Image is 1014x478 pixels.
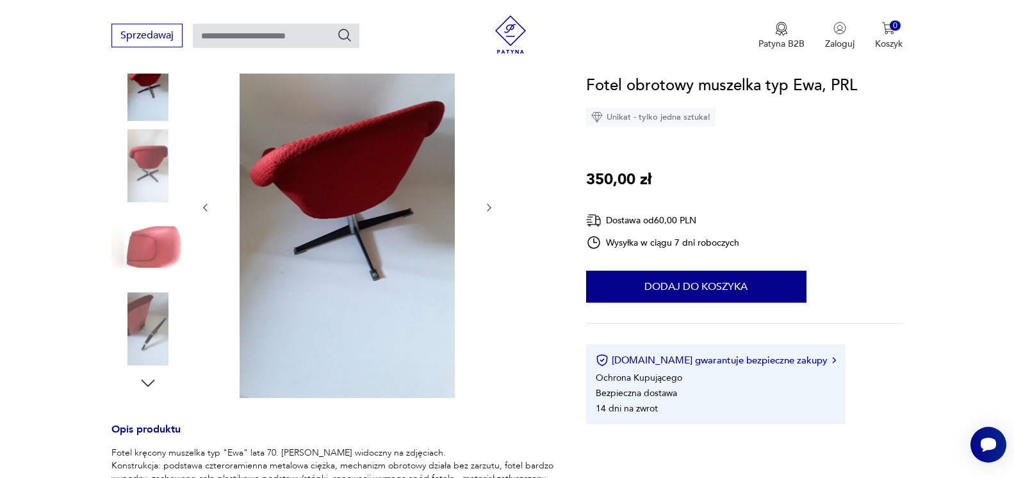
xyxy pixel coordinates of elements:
button: [DOMAIN_NAME] gwarantuje bezpieczne zakupy [596,354,836,367]
p: 350,00 zł [586,168,651,192]
img: Ikona dostawy [586,212,601,228]
button: 0Koszyk [875,22,903,50]
img: Patyna - sklep z meblami i dekoracjami vintage [491,15,530,54]
button: Zaloguj [825,22,855,50]
div: 0 [890,20,901,31]
img: Ikona strzałki w prawo [832,357,836,363]
h3: Opis produktu [111,426,555,447]
img: Ikonka użytkownika [833,22,846,35]
img: Ikona medalu [775,22,788,36]
li: 14 dni na zwrot [596,402,658,415]
li: Bezpieczna dostawa [596,387,677,399]
iframe: Smartsupp widget button [970,427,1006,463]
p: Koszyk [875,38,903,50]
button: Sprzedawaj [111,24,183,47]
img: Ikona koszyka [882,22,895,35]
button: Szukaj [337,28,352,43]
button: Dodaj do koszyka [586,271,806,303]
a: Sprzedawaj [111,32,183,41]
li: Ochrona Kupującego [596,372,682,384]
p: Zaloguj [825,38,855,50]
img: Zdjęcie produktu Fotel obrotowy muszelka typ Ewa, PRL [224,15,471,398]
img: Zdjęcie produktu Fotel obrotowy muszelka typ Ewa, PRL [111,292,184,365]
img: Zdjęcie produktu Fotel obrotowy muszelka typ Ewa, PRL [111,211,184,283]
button: Patyna B2B [758,22,805,50]
h1: Fotel obrotowy muszelka typ Ewa, PRL [586,74,857,98]
p: Patyna B2B [758,38,805,50]
img: Zdjęcie produktu Fotel obrotowy muszelka typ Ewa, PRL [111,47,184,120]
img: Zdjęcie produktu Fotel obrotowy muszelka typ Ewa, PRL [111,129,184,202]
a: Ikona medaluPatyna B2B [758,22,805,50]
img: Ikona diamentu [591,111,603,123]
div: Wysyłka w ciągu 7 dni roboczych [586,235,740,250]
img: Ikona certyfikatu [596,354,609,367]
div: Unikat - tylko jedna sztuka! [586,108,716,127]
div: Dostawa od 60,00 PLN [586,212,740,228]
